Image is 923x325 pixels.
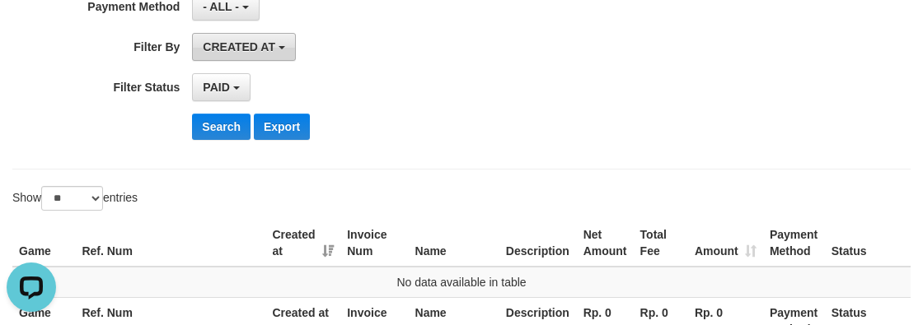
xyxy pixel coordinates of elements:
label: Show entries [12,186,138,211]
th: Payment Method [763,220,825,267]
th: Game [12,220,75,267]
th: Invoice Num [340,220,408,267]
th: Amount: activate to sort column ascending [688,220,763,267]
th: Status [825,220,911,267]
th: Created at: activate to sort column ascending [265,220,340,267]
th: Name [409,220,499,267]
span: PAID [203,81,229,94]
button: Open LiveChat chat widget [7,7,56,56]
button: Export [254,114,310,140]
span: CREATED AT [203,40,275,53]
th: Total Fee [634,220,688,267]
select: Showentries [41,186,103,211]
th: Description [499,220,577,267]
button: CREATED AT [192,33,296,61]
td: No data available in table [12,267,911,298]
button: Search [192,114,251,140]
button: PAID [192,73,250,101]
th: Ref. Num [75,220,265,267]
th: Net Amount [577,220,634,267]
